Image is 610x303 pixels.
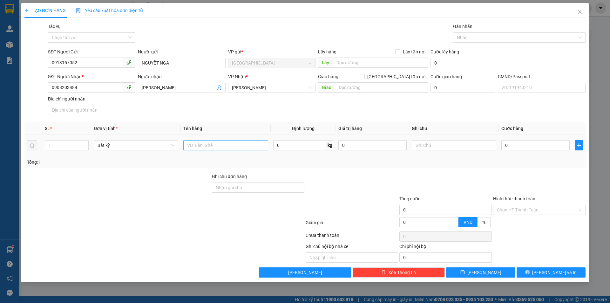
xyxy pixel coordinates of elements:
[138,73,225,80] div: Người nhận
[288,269,322,276] span: [PERSON_NAME]
[24,8,66,13] span: TẠO ĐƠN HÀNG
[48,24,61,29] label: Tác vụ
[482,220,485,225] span: %
[327,140,333,150] span: kg
[45,126,50,131] span: SL
[335,82,428,93] input: Dọc đường
[98,141,174,150] span: Bất kỳ
[400,48,428,55] span: Lấy tận nơi
[305,232,399,243] div: Chưa thanh toán
[138,48,225,55] div: Người gửi
[212,174,247,179] label: Ghi chú đơn hàng
[575,143,583,148] span: plus
[232,83,312,93] span: Hồ Chí Minh
[228,74,246,79] span: VP Nhận
[353,267,445,278] button: deleteXóa Thông tin
[399,243,492,252] div: Chi phí nội bộ
[183,126,202,131] span: Tên hàng
[259,267,351,278] button: [PERSON_NAME]
[430,58,495,68] input: Cước lấy hàng
[501,126,523,131] span: Cước hàng
[305,219,399,230] div: Giảm giá
[27,140,37,150] button: delete
[76,8,81,13] img: icon
[460,270,465,275] span: save
[467,269,501,276] span: [PERSON_NAME]
[412,140,496,150] input: Ghi Chú
[292,126,315,131] span: Định lượng
[27,159,235,166] div: Tổng: 1
[306,243,398,252] div: Ghi chú nội bộ nhà xe
[24,8,29,13] span: plus
[338,126,362,131] span: Giá trị hàng
[575,140,583,150] button: plus
[399,196,420,201] span: Tổng cước
[318,82,335,93] span: Giao
[217,85,222,90] span: user-add
[453,24,472,29] label: Gán nhãn
[48,48,135,55] div: SĐT Người Gửi
[338,140,407,150] input: 0
[409,122,499,135] th: Ghi chú
[76,8,143,13] span: Yêu cầu xuất hóa đơn điện tử
[430,49,459,54] label: Cước lấy hàng
[498,73,585,80] div: CMND/Passport
[228,48,315,55] div: VP gửi
[571,3,589,21] button: Close
[212,182,304,193] input: Ghi chú đơn hàng
[525,270,530,275] span: printer
[430,83,495,93] input: Cước giao hàng
[126,60,132,65] span: phone
[318,58,333,68] span: Lấy
[365,73,428,80] span: [GEOGRAPHIC_DATA] tận nơi
[94,126,118,131] span: Đơn vị tính
[517,267,586,278] button: printer[PERSON_NAME] và In
[493,196,535,201] label: Hình thức thanh toán
[333,58,428,68] input: Dọc đường
[430,74,462,79] label: Cước giao hàng
[306,252,398,263] input: Nhập ghi chú
[232,58,312,68] span: Tiền Giang
[577,9,582,14] span: close
[381,270,386,275] span: delete
[48,95,135,102] div: Địa chỉ người nhận
[464,220,472,225] span: VND
[318,74,338,79] span: Giao hàng
[446,267,515,278] button: save[PERSON_NAME]
[532,269,577,276] span: [PERSON_NAME] và In
[388,269,416,276] span: Xóa Thông tin
[48,105,135,115] input: Địa chỉ của người nhận
[318,49,336,54] span: Lấy hàng
[183,140,268,150] input: VD: Bàn, Ghế
[48,73,135,80] div: SĐT Người Nhận
[126,85,132,90] span: phone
